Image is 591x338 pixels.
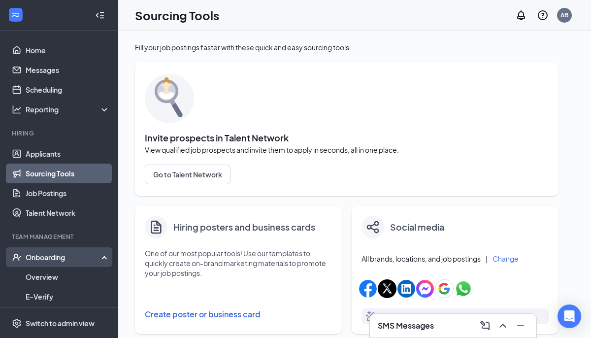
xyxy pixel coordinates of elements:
[148,219,164,236] svg: Document
[492,255,519,262] button: Change
[26,144,110,164] a: Applicants
[26,104,110,114] div: Reporting
[560,11,568,19] div: AB
[378,279,396,298] img: xIcon
[135,42,558,52] div: Fill your job postings faster with these quick and easy sourcing tools.
[359,280,377,298] img: facebookIcon
[558,304,581,328] div: Open Intercom Messenger
[135,7,219,24] h1: Sourcing Tools
[12,104,22,114] svg: Analysis
[26,318,95,328] div: Switch to admin view
[26,252,101,262] div: Onboarding
[397,280,415,298] img: linkedinIcon
[479,320,491,332] svg: ComposeMessage
[145,145,549,155] span: View qualified job prospects and invite them to apply in seconds, all in one place.
[416,280,434,298] img: facebookMessengerIcon
[12,129,108,137] div: Hiring
[365,310,377,322] svg: MagicPencil
[26,287,110,306] a: E-Verify
[26,306,110,326] a: Onboarding Documents
[26,60,110,80] a: Messages
[366,221,379,234] img: share
[495,318,511,334] button: ChevronUp
[537,9,549,21] svg: QuestionInfo
[455,280,472,298] img: whatsappIcon
[513,318,528,334] button: Minimize
[435,279,454,298] img: googleIcon
[26,203,110,223] a: Talent Network
[145,304,332,324] button: Create poster or business card
[390,220,444,234] h4: Social media
[12,233,108,241] div: Team Management
[26,183,110,203] a: Job Postings
[497,320,509,332] svg: ChevronUp
[95,10,105,20] svg: Collapse
[145,248,332,278] p: One of our most popular tools! Use our templates to quickly create on-brand marketing materials t...
[145,165,549,184] a: Go to Talent Network
[173,220,315,234] h4: Hiring posters and business cards
[145,133,549,143] span: Invite prospects in Talent Network
[515,320,526,332] svg: Minimize
[378,320,434,331] h3: SMS Messages
[486,253,488,264] div: |
[26,164,110,183] a: Sourcing Tools
[12,318,22,328] svg: Settings
[477,318,493,334] button: ComposeMessage
[12,252,22,262] svg: UserCheck
[26,40,110,60] a: Home
[515,9,527,21] svg: Notifications
[382,311,477,321] p: Facebook posts are AI-generated
[26,80,110,100] a: Scheduling
[26,267,110,287] a: Overview
[11,10,21,20] svg: WorkstreamLogo
[361,254,481,264] span: All brands, locations, and job postings
[145,74,194,123] img: sourcing-tools
[145,165,230,184] button: Go to Talent Network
